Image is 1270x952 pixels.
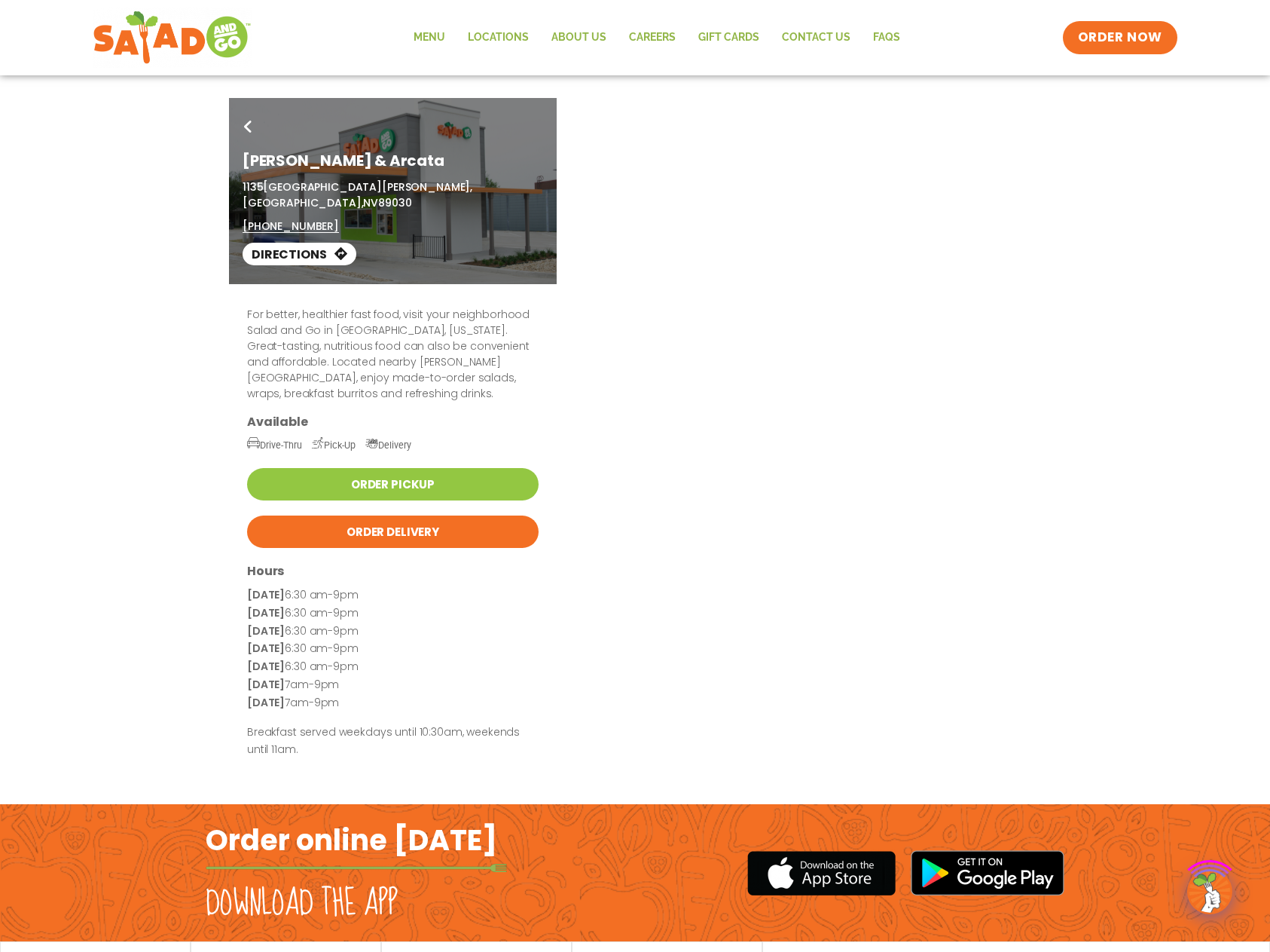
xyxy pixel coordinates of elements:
a: [PHONE_NUMBER] [243,219,339,234]
h1: [PERSON_NAME] & Arcata [243,149,543,172]
span: [GEOGRAPHIC_DATA][PERSON_NAME], [263,179,472,194]
span: Delivery [365,439,411,451]
h2: Download the app [206,883,398,925]
span: ORDER NOW [1078,29,1162,47]
strong: [DATE] [247,587,285,602]
nav: Menu [402,20,911,55]
span: 89030 [378,195,411,210]
span: NV [363,195,378,210]
a: Order Delivery [247,516,539,548]
a: Locations [456,20,540,55]
a: About Us [540,20,618,55]
strong: [DATE] [247,623,285,638]
img: appstore [747,849,896,898]
span: Drive-Thru [247,439,302,451]
span: 1135 [243,179,263,194]
a: FAQs [862,20,911,55]
h2: Order online [DATE] [206,822,497,859]
img: new-SAG-logo-768×292 [93,8,252,68]
a: GIFT CARDS [687,20,771,55]
span: Pick-Up [312,439,356,451]
a: Directions [243,243,356,265]
strong: [DATE] [247,695,285,710]
p: 6:30 am-9pm [247,658,539,676]
a: Contact Us [771,20,862,55]
strong: [DATE] [247,641,285,656]
span: [GEOGRAPHIC_DATA], [243,195,363,210]
strong: [DATE] [247,659,285,674]
img: google_play [911,850,1064,895]
h3: Hours [247,563,539,579]
p: For better, healthier fast food, visit your neighborhood Salad and Go in [GEOGRAPHIC_DATA], [US_S... [247,307,539,402]
p: 6:30 am-9pm [247,623,539,641]
img: fork [206,864,507,872]
p: 6:30 am-9pm [247,586,539,605]
a: Order Pickup [247,468,539,500]
p: 7am-9pm [247,694,539,712]
a: Menu [402,20,456,55]
p: Breakfast served weekdays until 10:30am, weekends until 11am. [247,724,539,760]
strong: [DATE] [247,605,285,620]
p: 7am-9pm [247,676,539,694]
p: 6:30 am-9pm [247,605,539,623]
p: 6:30 am-9pm [247,640,539,658]
a: ORDER NOW [1063,21,1177,54]
h3: Available [247,414,539,430]
strong: [DATE] [247,677,285,692]
a: Careers [618,20,687,55]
